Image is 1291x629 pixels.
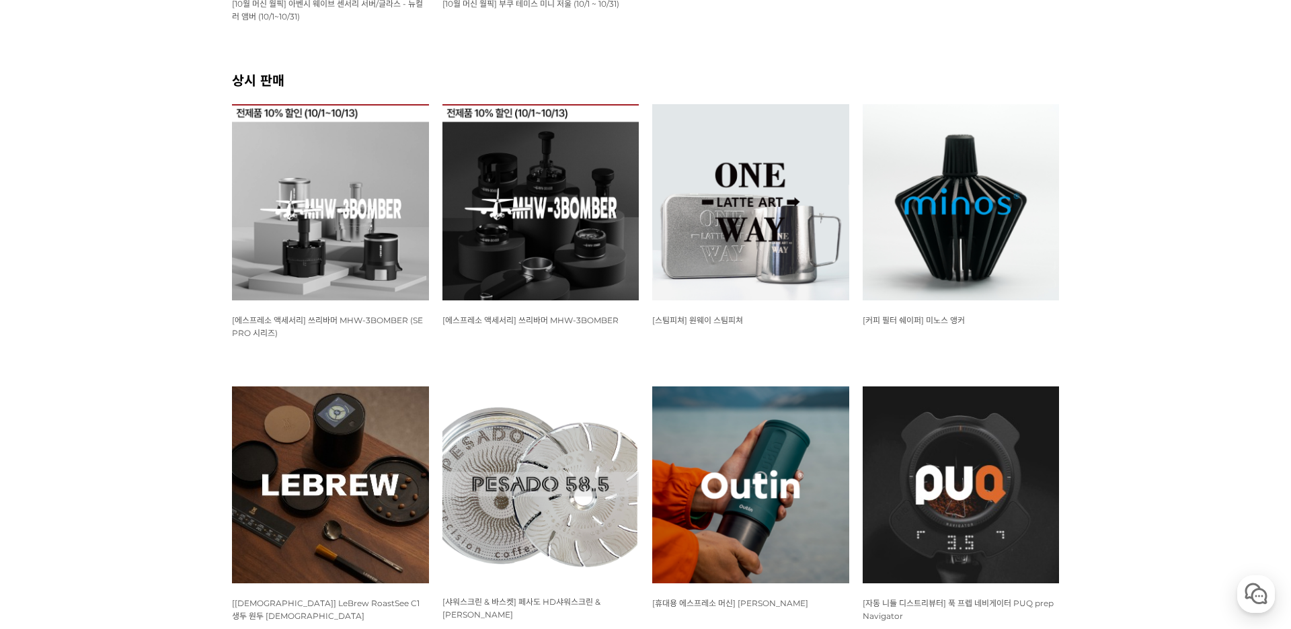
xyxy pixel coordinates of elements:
[863,597,1054,621] a: [자동 니들 디스트리뷰터] 푹 프렙 네비게이터 PUQ prep Navigator
[442,104,639,301] img: 쓰리바머 MHW-3BOMBER
[652,597,808,608] a: [휴대용 에스프레소 머신] [PERSON_NAME]
[232,386,429,583] img: 르브루 LeBrew
[208,446,224,457] span: 설정
[652,104,849,301] img: 원웨이 스팀피쳐
[42,446,50,457] span: 홈
[232,597,420,621] a: [[DEMOGRAPHIC_DATA]] LeBrew RoastSee C1 생두 원두 [DEMOGRAPHIC_DATA]
[173,426,258,460] a: 설정
[442,596,600,620] a: [샤워스크린 & 바스켓] 페사도 HD샤워스크린 & [PERSON_NAME]
[652,386,849,583] img: 아우틴 나노 휴대용 에스프레소 머신
[442,314,619,325] a: [에스프레소 액세서리] 쓰리바머 MHW-3BOMBER
[232,314,423,338] a: [에스프레소 액세서리] 쓰리바머 MHW-3BOMBER (SE PRO 시리즈)
[442,597,600,620] span: [샤워스크린 & 바스켓] 페사도 HD샤워스크린 & [PERSON_NAME]
[4,426,89,460] a: 홈
[863,314,965,325] a: [커피 필터 쉐이퍼] 미노스 앵커
[652,314,743,325] a: [스팀피쳐] 원웨이 스팀피쳐
[89,426,173,460] a: 대화
[232,70,1059,89] h2: 상시 판매
[863,104,1060,301] img: 미노스 앵커
[123,447,139,458] span: 대화
[442,386,639,582] img: 페사도 HD샤워스크린, HE바스켓
[232,104,429,301] img: 쓰리바머 MHW-3BOMBER SE PRO 시리즈
[863,386,1060,583] img: 푹 프레스 PUQ PRESS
